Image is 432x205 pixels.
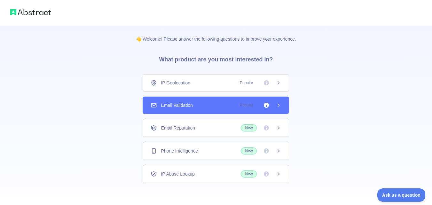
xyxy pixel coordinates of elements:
span: Email Reputation [161,125,195,131]
img: Abstract logo [10,8,51,17]
iframe: Toggle Customer Support [377,188,426,202]
p: 👋 Welcome! Please answer the following questions to improve your experience. [126,26,306,42]
span: New [241,124,257,131]
span: Popular [236,80,257,86]
span: IP Geolocation [161,80,190,86]
span: Phone Intelligence [161,148,198,154]
span: Email Validation [161,102,192,108]
span: New [241,147,257,154]
h3: What product are you most interested in? [149,42,283,74]
span: New [241,170,257,177]
span: IP Abuse Lookup [161,171,195,177]
span: Popular [236,102,257,108]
